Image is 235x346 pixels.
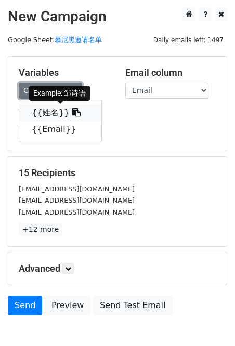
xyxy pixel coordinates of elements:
span: Daily emails left: 1497 [150,34,227,46]
div: Example: 邹诗语 [29,86,90,101]
iframe: Chat Widget [183,296,235,346]
a: Send Test Email [93,296,172,315]
h5: Advanced [19,263,216,274]
a: Send [8,296,42,315]
h5: 15 Recipients [19,167,216,179]
a: Preview [45,296,90,315]
h5: Email column [125,67,216,78]
a: {{姓名}} [19,104,101,121]
a: {{Email}} [19,121,101,138]
small: [EMAIL_ADDRESS][DOMAIN_NAME] [19,185,135,193]
a: 慕尼黑邀请名单 [55,36,102,44]
h5: Variables [19,67,110,78]
div: 聊天小组件 [183,296,235,346]
small: [EMAIL_ADDRESS][DOMAIN_NAME] [19,196,135,204]
h2: New Campaign [8,8,227,25]
a: +12 more [19,223,62,236]
a: Copy/paste... [19,83,82,99]
a: Daily emails left: 1497 [150,36,227,44]
small: Google Sheet: [8,36,102,44]
small: [EMAIL_ADDRESS][DOMAIN_NAME] [19,208,135,216]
